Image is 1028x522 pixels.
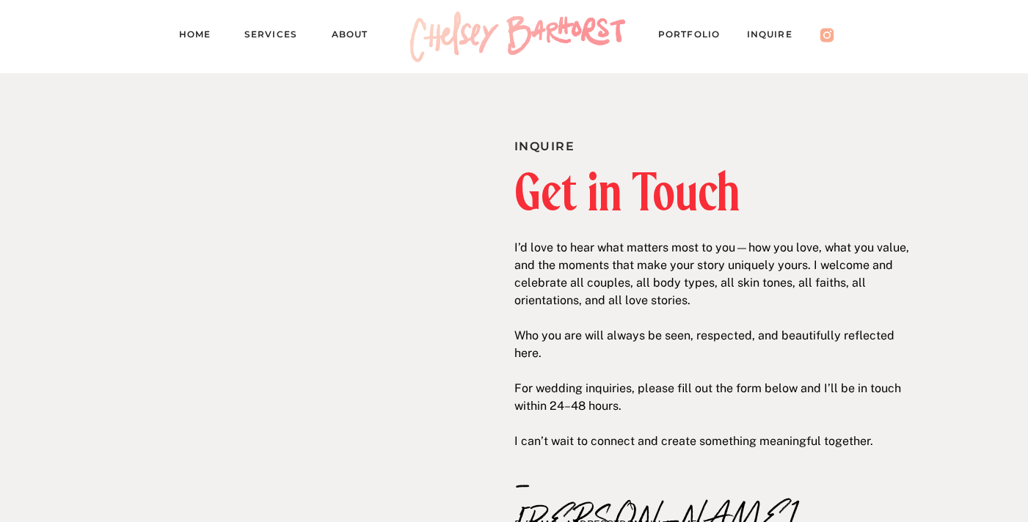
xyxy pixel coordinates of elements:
a: PORTFOLIO [658,26,734,47]
h2: Get in Touch [514,166,907,217]
p: I’d love to hear what matters most to you—how you love, what you value, and the moments that make... [514,239,911,411]
p: –[PERSON_NAME] [514,466,642,497]
a: About [332,26,382,47]
a: Services [244,26,310,47]
h1: Inquire [514,136,827,152]
a: Inquire [747,26,807,47]
a: Home [179,26,223,47]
